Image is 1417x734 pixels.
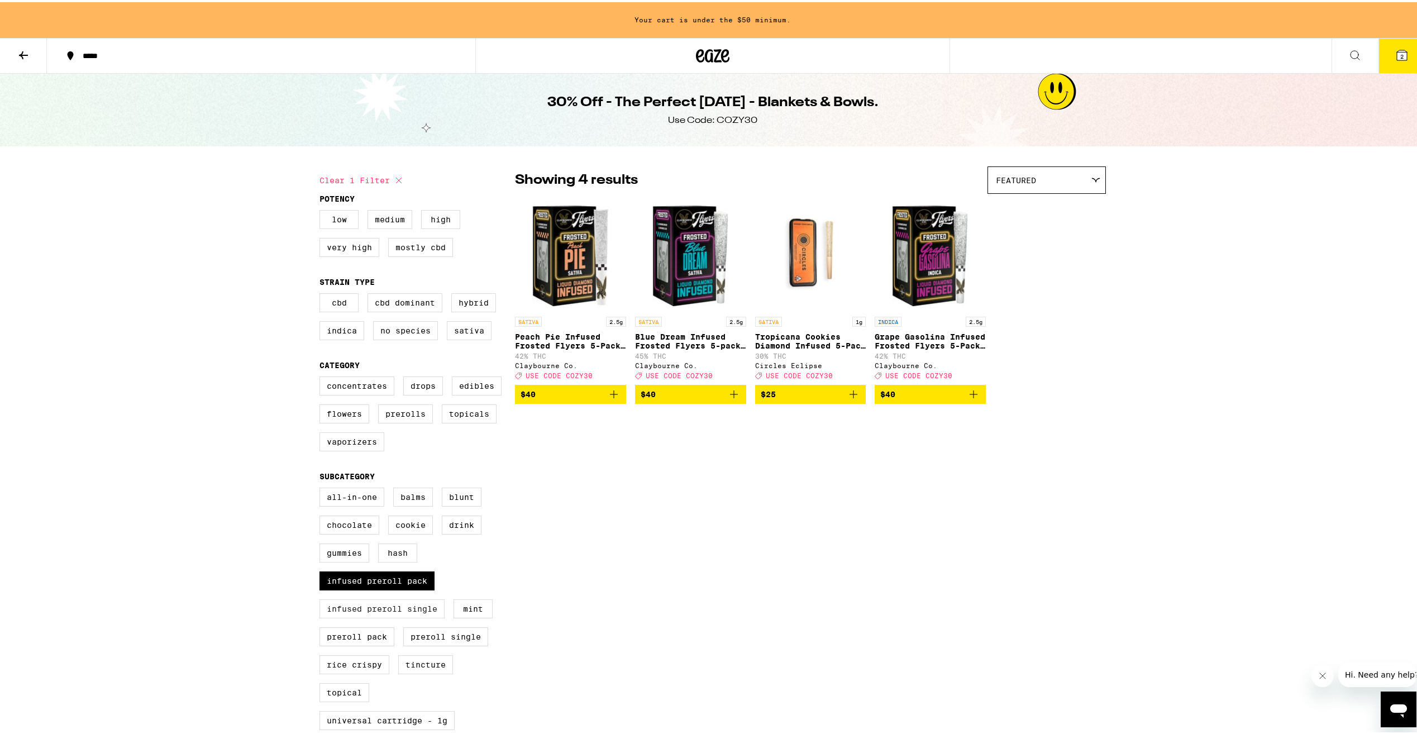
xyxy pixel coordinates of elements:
[755,330,866,348] p: Tropicana Cookies Diamond Infused 5-Pack - 3.5g
[755,360,866,367] div: Circles Eclipse
[421,208,460,227] label: High
[635,197,746,309] img: Claybourne Co. - Blue Dream Infused Frosted Flyers 5-pack 2.5g
[1400,51,1404,58] span: 2
[319,470,375,479] legend: Subcategory
[319,275,375,284] legend: Strain Type
[1338,660,1416,685] iframe: Message from company
[319,374,394,393] label: Concentrates
[393,485,433,504] label: Balms
[515,197,626,309] img: Claybourne Co. - Peach Pie Infused Frosted Flyers 5-Pack - 2.5g
[606,314,626,325] p: 2.5g
[319,625,394,644] label: Preroll Pack
[319,569,435,588] label: Infused Preroll Pack
[403,374,443,393] label: Drops
[515,197,626,383] a: Open page for Peach Pie Infused Frosted Flyers 5-Pack - 2.5g from Claybourne Co.
[641,388,656,397] span: $40
[319,291,359,310] label: CBD
[875,383,986,402] button: Add to bag
[442,402,497,421] label: Topicals
[755,197,866,383] a: Open page for Tropicana Cookies Diamond Infused 5-Pack - 3.5g from Circles Eclipse
[319,319,364,338] label: Indica
[319,485,384,504] label: All-In-One
[635,330,746,348] p: Blue Dream Infused Frosted Flyers 5-pack 2.5g
[319,681,369,700] label: Topical
[526,370,593,377] span: USE CODE COZY30
[547,91,879,110] h1: 30% Off - The Perfect [DATE] - Blankets & Bowls.
[319,359,360,368] legend: Category
[755,350,866,358] p: 30% THC
[403,625,488,644] label: Preroll Single
[319,653,389,672] label: Rice Crispy
[451,291,496,310] label: Hybrid
[875,197,986,383] a: Open page for Grape Gasolina Infused Frosted Flyers 5-Pack - 2.5g from Claybourne Co.
[398,653,453,672] label: Tincture
[755,197,866,309] img: Circles Eclipse - Tropicana Cookies Diamond Infused 5-Pack - 3.5g
[319,597,445,616] label: Infused Preroll Single
[378,541,417,560] label: Hash
[996,174,1036,183] span: Featured
[852,314,866,325] p: 1g
[447,319,492,338] label: Sativa
[635,314,662,325] p: SATIVA
[388,513,433,532] label: Cookie
[368,291,442,310] label: CBD Dominant
[755,314,782,325] p: SATIVA
[875,314,901,325] p: INDICA
[515,383,626,402] button: Add to bag
[319,192,355,201] legend: Potency
[378,402,433,421] label: Prerolls
[442,485,481,504] label: Blunt
[875,330,986,348] p: Grape Gasolina Infused Frosted Flyers 5-Pack - 2.5g
[668,112,757,125] div: Use Code: COZY30
[880,388,895,397] span: $40
[875,350,986,358] p: 42% THC
[766,370,833,377] span: USE CODE COZY30
[368,208,412,227] label: Medium
[515,314,542,325] p: SATIVA
[1311,662,1334,685] iframe: Close message
[635,360,746,367] div: Claybourne Co.
[442,513,481,532] label: Drink
[319,236,379,255] label: Very High
[7,8,80,17] span: Hi. Need any help?
[726,314,746,325] p: 2.5g
[319,513,379,532] label: Chocolate
[319,430,384,449] label: Vaporizers
[635,350,746,358] p: 45% THC
[373,319,438,338] label: No Species
[319,164,405,192] button: Clear 1 filter
[319,208,359,227] label: Low
[966,314,986,325] p: 2.5g
[319,402,369,421] label: Flowers
[885,370,952,377] span: USE CODE COZY30
[875,360,986,367] div: Claybourne Co.
[635,383,746,402] button: Add to bag
[515,330,626,348] p: Peach Pie Infused Frosted Flyers 5-Pack - 2.5g
[319,709,455,728] label: Universal Cartridge - 1g
[515,350,626,358] p: 42% THC
[452,374,502,393] label: Edibles
[755,383,866,402] button: Add to bag
[1381,689,1416,725] iframe: Button to launch messaging window
[635,197,746,383] a: Open page for Blue Dream Infused Frosted Flyers 5-pack 2.5g from Claybourne Co.
[646,370,713,377] span: USE CODE COZY30
[761,388,776,397] span: $25
[515,169,638,188] p: Showing 4 results
[319,541,369,560] label: Gummies
[875,197,986,309] img: Claybourne Co. - Grape Gasolina Infused Frosted Flyers 5-Pack - 2.5g
[521,388,536,397] span: $40
[515,360,626,367] div: Claybourne Co.
[388,236,453,255] label: Mostly CBD
[454,597,493,616] label: Mint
